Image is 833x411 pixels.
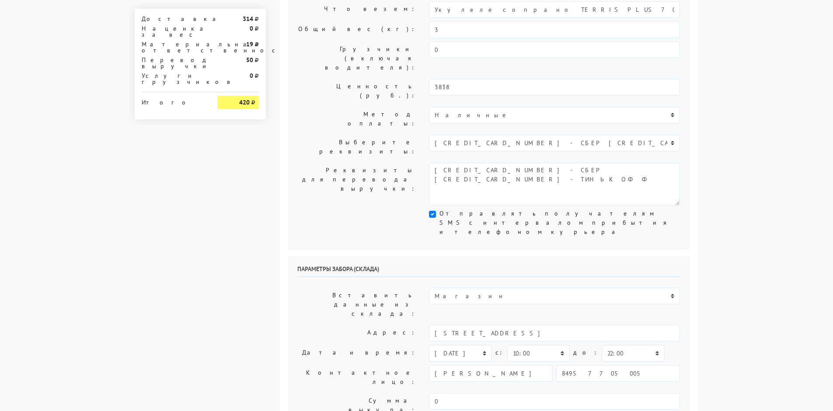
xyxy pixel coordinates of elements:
label: Метод оплаты: [291,107,423,131]
strong: 0 [250,24,253,32]
label: Адрес: [291,325,423,341]
label: до: [573,345,598,360]
strong: 19 [246,40,253,48]
label: Грузчики (включая водителя): [291,42,423,75]
div: Доставка [135,16,211,22]
div: Итого [142,96,205,105]
label: Отправлять получателям SMS с интервалом прибытия и телефоном курьера [439,209,680,237]
label: Контактное лицо: [291,365,423,390]
label: Вставить данные из склада: [291,288,423,321]
label: Что везем: [291,1,423,18]
label: Выберите реквизиты: [291,135,423,159]
strong: 314 [243,15,253,23]
input: Имя [429,365,553,382]
label: Дата и время: [291,345,423,362]
textarea: [CREDIT_CARD_NUMBER] - СБЕР [CREDIT_CARD_NUMBER] - ТИНЬКОФФ [429,163,680,205]
label: Реквизиты для перевода выручки: [291,163,423,205]
label: Ценность (руб.): [291,79,423,103]
div: Материальная ответственность [135,41,211,53]
strong: 420 [239,98,250,106]
input: Телефон [556,365,680,382]
div: Перевод выручки [135,57,211,69]
div: Услуги грузчиков [135,73,211,85]
h6: Параметры забора (склада) [297,265,680,277]
label: c: [495,345,504,360]
strong: 0 [250,72,253,80]
div: Наценка за вес [135,25,211,38]
strong: 50 [246,56,253,64]
label: Общий вес (кг): [291,21,423,38]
